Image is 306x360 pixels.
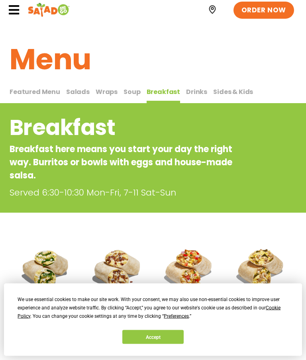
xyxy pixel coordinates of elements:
span: Wraps [96,88,118,97]
span: Salads [66,88,90,97]
span: Breakfast [147,88,180,97]
div: Tabbed content [10,84,296,104]
h2: Breakfast [10,112,232,144]
span: Sides & Kids [213,88,253,97]
img: Product photo for Traditional [87,240,147,300]
span: Preferences [164,313,189,319]
div: Cookie Consent Prompt [4,284,302,356]
button: Accept [122,330,184,344]
img: Product photo for Mediterranean Breakfast Burrito [16,240,75,300]
span: Drinks [186,88,207,97]
span: Featured Menu [10,88,60,97]
p: Served 6:30-10:30 Mon-Fri, 7-11 Sat-Sun [10,186,296,200]
img: Product photo for Southwest [231,240,290,300]
p: Breakfast here means you start your day the right way. Burritos or bowls with eggs and house-made... [10,143,232,182]
img: Product photo for Fiesta [159,240,219,300]
span: Soup [124,88,140,97]
a: ORDER NOW [233,2,294,20]
img: Header logo [28,2,70,18]
span: ORDER NOW [241,6,286,16]
h1: Menu [10,38,296,81]
div: We use essential cookies to make our site work. With your consent, we may also use non-essential ... [18,295,288,321]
